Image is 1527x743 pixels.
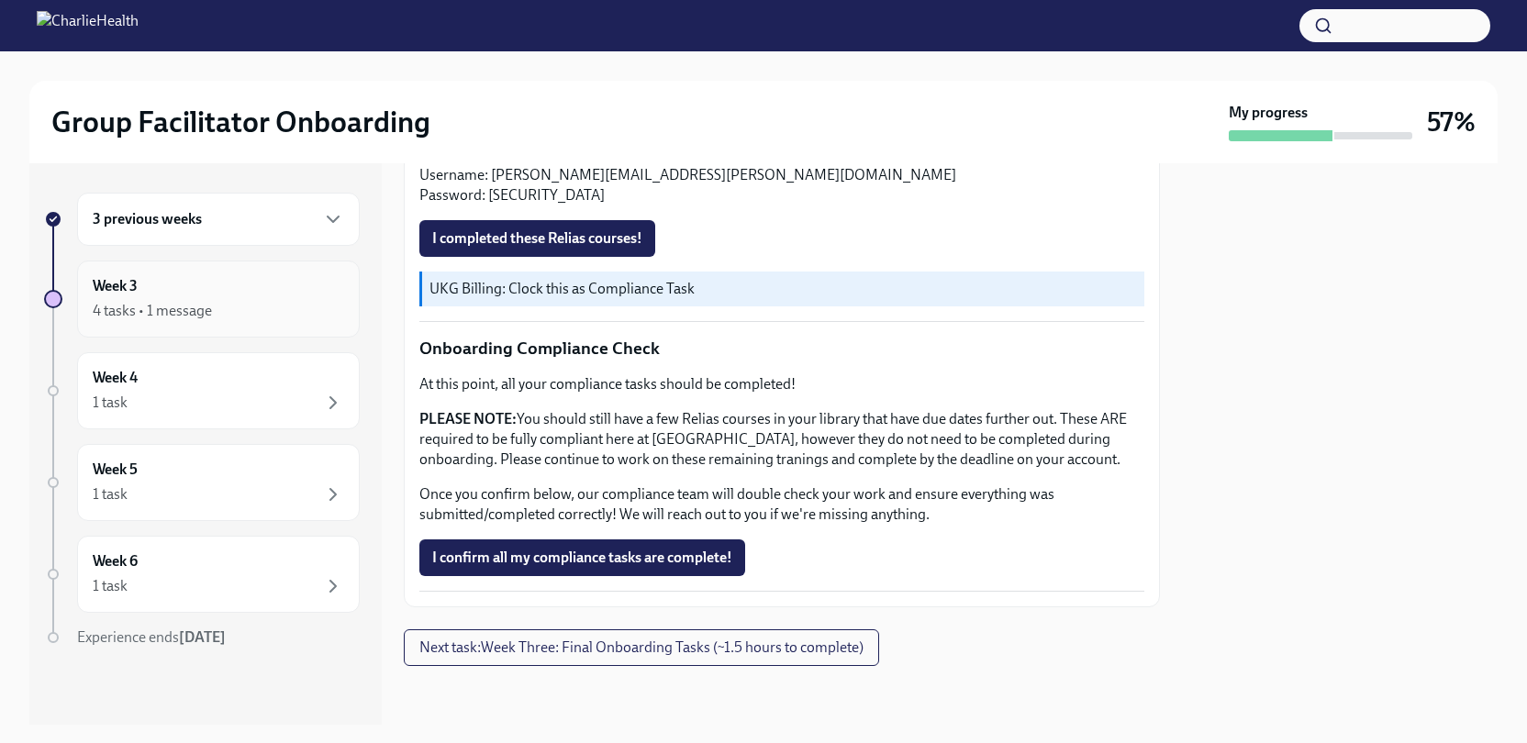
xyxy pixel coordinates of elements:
[93,368,138,388] h6: Week 4
[77,628,226,646] span: Experience ends
[419,374,1144,394] p: At this point, all your compliance tasks should be completed!
[93,393,128,413] div: 1 task
[419,410,517,427] strong: PLEASE NOTE:
[93,209,202,229] h6: 3 previous weeks
[1229,103,1308,123] strong: My progress
[93,576,128,596] div: 1 task
[77,193,360,246] div: 3 previous weeks
[44,352,360,429] a: Week 41 task
[93,460,138,480] h6: Week 5
[432,229,642,248] span: I completed these Relias courses!
[93,484,128,505] div: 1 task
[404,629,879,666] button: Next task:Week Three: Final Onboarding Tasks (~1.5 hours to complete)
[429,279,1137,299] p: UKG Billing: Clock this as Compliance Task
[432,549,732,567] span: I confirm all my compliance tasks are complete!
[419,484,1144,525] p: Once you confirm below, our compliance team will double check your work and ensure everything was...
[419,337,1144,360] p: Onboarding Compliance Check
[419,220,655,257] button: I completed these Relias courses!
[93,276,138,296] h6: Week 3
[44,261,360,338] a: Week 34 tasks • 1 message
[44,536,360,613] a: Week 61 task
[44,444,360,521] a: Week 51 task
[419,539,745,576] button: I confirm all my compliance tasks are complete!
[37,11,139,40] img: CharlieHealth
[179,628,226,646] strong: [DATE]
[419,145,1144,205] p: 🎓 Username: [PERSON_NAME][EMAIL_ADDRESS][PERSON_NAME][DOMAIN_NAME] Password: [SECURITY_DATA]
[419,409,1144,470] p: You should still have a few Relias courses in your library that have due dates further out. These...
[93,301,212,321] div: 4 tasks • 1 message
[419,638,864,657] span: Next task : Week Three: Final Onboarding Tasks (~1.5 hours to complete)
[93,551,138,571] h6: Week 6
[51,104,430,140] h2: Group Facilitator Onboarding
[1427,105,1476,139] h3: 57%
